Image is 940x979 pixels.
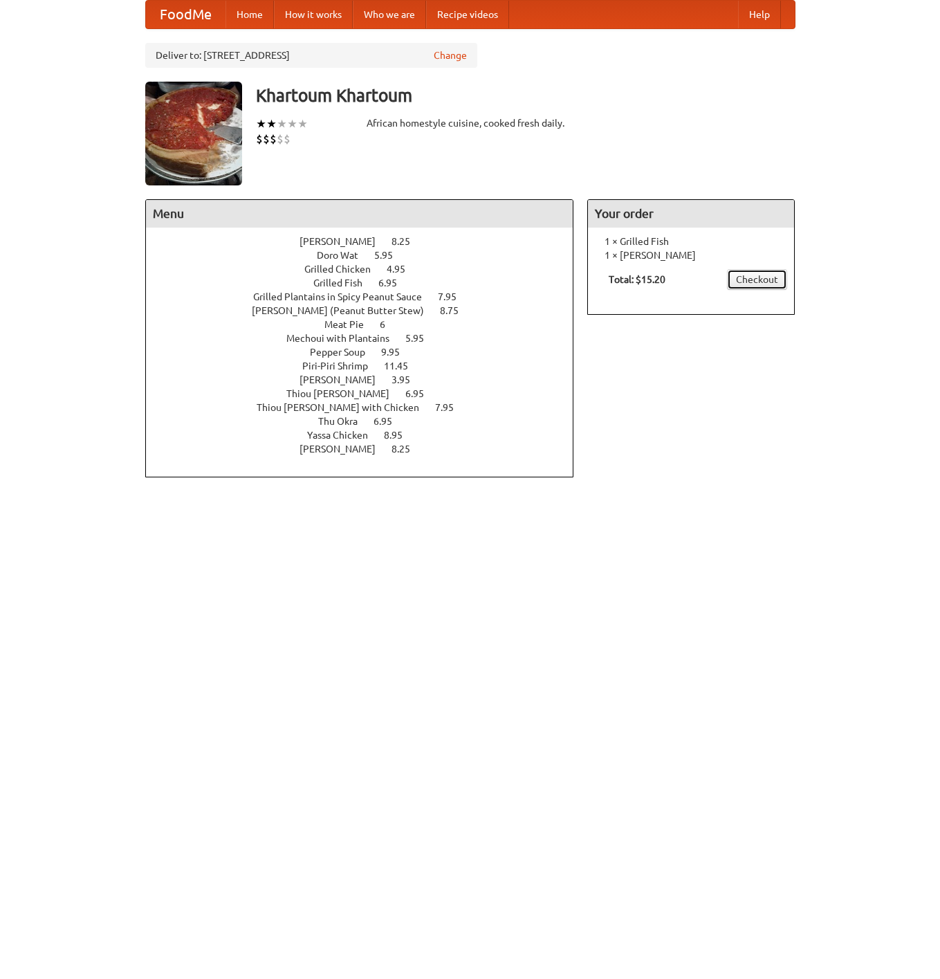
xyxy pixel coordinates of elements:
[727,269,787,290] a: Checkout
[384,430,416,441] span: 8.95
[256,131,263,147] li: $
[257,402,479,413] a: Thiou [PERSON_NAME] with Chicken 7.95
[270,131,277,147] li: $
[391,374,424,385] span: 3.95
[374,416,406,427] span: 6.95
[384,360,422,372] span: 11.45
[146,1,225,28] a: FoodMe
[225,1,274,28] a: Home
[595,235,787,248] li: 1 × Grilled Fish
[440,305,472,316] span: 8.75
[277,116,287,131] li: ★
[367,116,574,130] div: African homestyle cuisine, cooked fresh daily.
[286,333,403,344] span: Mechoui with Plantains
[405,388,438,399] span: 6.95
[299,236,389,247] span: [PERSON_NAME]
[299,374,389,385] span: [PERSON_NAME]
[588,200,794,228] h4: Your order
[317,250,372,261] span: Doro Wat
[380,319,399,330] span: 6
[310,347,425,358] a: Pepper Soup 9.95
[318,416,371,427] span: Thu Okra
[595,248,787,262] li: 1 × [PERSON_NAME]
[302,360,382,372] span: Piri-Piri Shrimp
[307,430,382,441] span: Yassa Chicken
[310,347,379,358] span: Pepper Soup
[145,82,242,185] img: angular.jpg
[434,48,467,62] a: Change
[287,116,297,131] li: ★
[256,82,795,109] h3: Khartoum Khartoum
[381,347,414,358] span: 9.95
[302,360,434,372] a: Piri-Piri Shrimp 11.45
[286,333,450,344] a: Mechoui with Plantains 5.95
[353,1,426,28] a: Who we are
[387,264,419,275] span: 4.95
[313,277,376,289] span: Grilled Fish
[313,277,423,289] a: Grilled Fish 6.95
[252,305,484,316] a: [PERSON_NAME] (Peanut Butter Stew) 8.75
[307,430,428,441] a: Yassa Chicken 8.95
[324,319,378,330] span: Meat Pie
[253,291,436,302] span: Grilled Plantains in Spicy Peanut Sauce
[438,291,470,302] span: 7.95
[286,388,450,399] a: Thiou [PERSON_NAME] 6.95
[299,236,436,247] a: [PERSON_NAME] 8.25
[266,116,277,131] li: ★
[391,236,424,247] span: 8.25
[374,250,407,261] span: 5.95
[378,277,411,289] span: 6.95
[299,443,436,455] a: [PERSON_NAME] 8.25
[738,1,781,28] a: Help
[252,305,438,316] span: [PERSON_NAME] (Peanut Butter Stew)
[297,116,308,131] li: ★
[391,443,424,455] span: 8.25
[145,43,477,68] div: Deliver to: [STREET_ADDRESS]
[317,250,418,261] a: Doro Wat 5.95
[146,200,573,228] h4: Menu
[435,402,468,413] span: 7.95
[277,131,284,147] li: $
[286,388,403,399] span: Thiou [PERSON_NAME]
[324,319,411,330] a: Meat Pie 6
[304,264,385,275] span: Grilled Chicken
[304,264,431,275] a: Grilled Chicken 4.95
[299,374,436,385] a: [PERSON_NAME] 3.95
[299,443,389,455] span: [PERSON_NAME]
[253,291,482,302] a: Grilled Plantains in Spicy Peanut Sauce 7.95
[426,1,509,28] a: Recipe videos
[257,402,433,413] span: Thiou [PERSON_NAME] with Chicken
[405,333,438,344] span: 5.95
[256,116,266,131] li: ★
[284,131,291,147] li: $
[609,274,665,285] b: Total: $15.20
[274,1,353,28] a: How it works
[263,131,270,147] li: $
[318,416,418,427] a: Thu Okra 6.95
